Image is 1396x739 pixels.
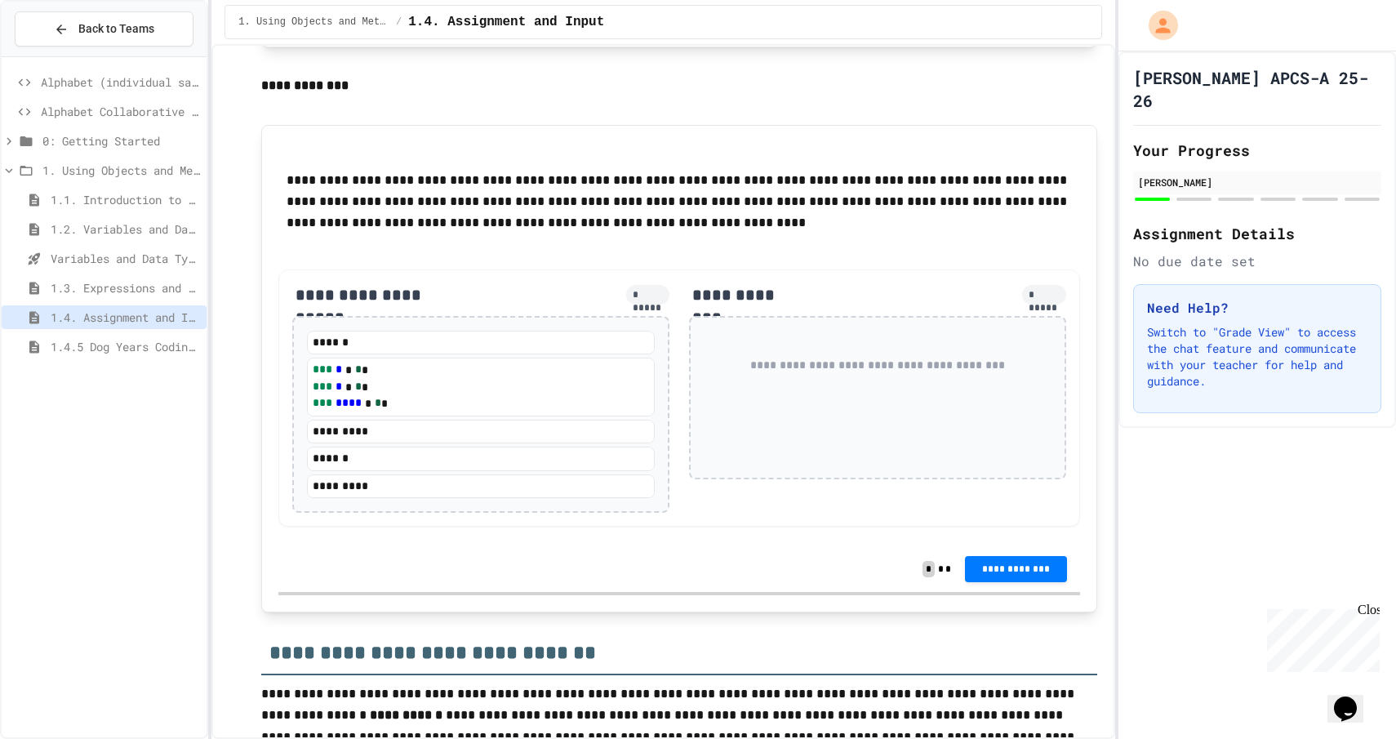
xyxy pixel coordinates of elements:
[1133,66,1381,112] h1: [PERSON_NAME] APCS-A 25-26
[1147,298,1367,318] h3: Need Help?
[51,309,200,326] span: 1.4. Assignment and Input
[51,338,200,355] span: 1.4.5 Dog Years Coding Challenge
[1327,674,1380,723] iframe: chat widget
[41,103,200,120] span: Alphabet Collaborative Lab
[1147,324,1367,390] p: Switch to "Grade View" to access the chat feature and communicate with your teacher for help and ...
[51,279,200,296] span: 1.3. Expressions and Output [New]
[396,16,402,29] span: /
[1260,603,1380,672] iframe: chat widget
[408,12,604,32] span: 1.4. Assignment and Input
[51,191,200,208] span: 1.1. Introduction to Algorithms, Programming, and Compilers
[1133,139,1381,162] h2: Your Progress
[51,250,200,267] span: Variables and Data Types - Quiz
[51,220,200,238] span: 1.2. Variables and Data Types
[1133,252,1381,271] div: No due date set
[78,20,154,38] span: Back to Teams
[1133,222,1381,245] h2: Assignment Details
[238,16,389,29] span: 1. Using Objects and Methods
[42,162,200,179] span: 1. Using Objects and Methods
[7,7,113,104] div: Chat with us now!Close
[42,132,200,149] span: 0: Getting Started
[15,11,193,47] button: Back to Teams
[1138,175,1376,189] div: [PERSON_NAME]
[41,73,200,91] span: Alphabet (individual sandbox)
[1131,7,1182,44] div: My Account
